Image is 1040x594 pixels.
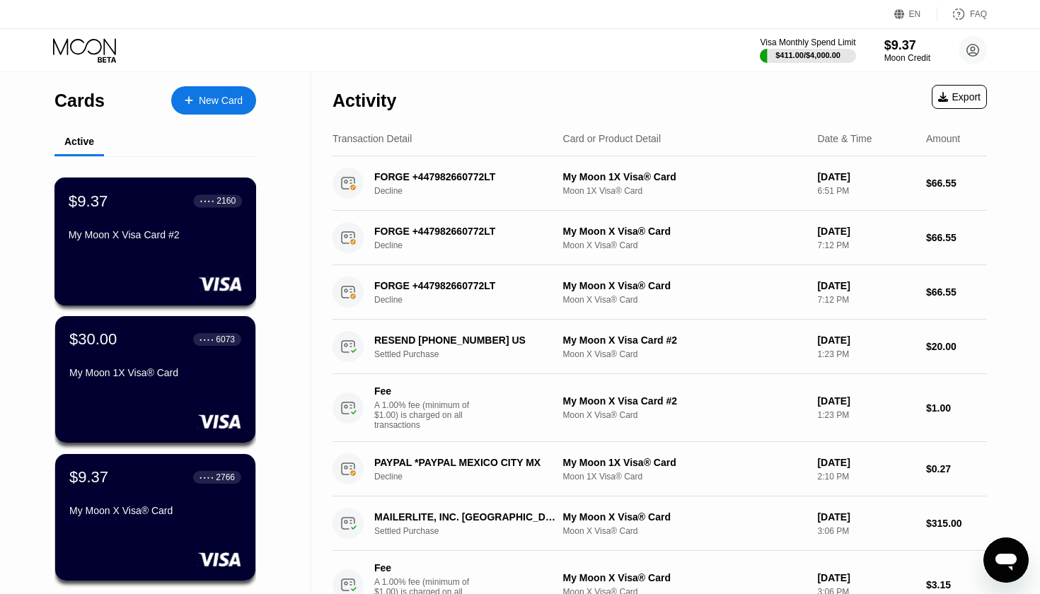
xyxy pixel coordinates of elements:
div: A 1.00% fee (minimum of $1.00) is charged on all transactions [374,400,480,430]
div: 7:12 PM [817,240,915,250]
div: FORGE +447982660772LTDeclineMy Moon 1X Visa® CardMoon 1X Visa® Card[DATE]6:51 PM$66.55 [333,156,987,211]
div: FORGE +447982660772LT [374,226,557,237]
div: [DATE] [817,171,915,182]
div: Decline [374,472,572,482]
div: $0.27 [926,463,987,474]
div: $66.55 [926,286,987,298]
iframe: Button to launch messaging window [983,537,1029,583]
div: 7:12 PM [817,295,915,305]
div: $9.37● ● ● ●2766My Moon X Visa® Card [55,454,255,581]
div: Decline [374,295,572,305]
div: FAQ [937,7,987,21]
div: $411.00 / $4,000.00 [775,51,840,59]
div: MAILERLITE, INC. [GEOGRAPHIC_DATA]Settled PurchaseMy Moon X Visa® CardMoon X Visa® Card[DATE]3:06... [333,496,987,551]
div: Moon X Visa® Card [563,295,807,305]
div: $315.00 [926,518,987,529]
div: EN [894,7,937,21]
div: Active [64,136,94,147]
div: Export [932,85,987,109]
div: Settled Purchase [374,526,572,536]
div: Date & Time [817,133,872,144]
div: FORGE +447982660772LT [374,280,557,291]
div: My Moon X Visa Card #2 [69,229,242,240]
div: PAYPAL *PAYPAL MEXICO CITY MXDeclineMy Moon 1X Visa® CardMoon 1X Visa® Card[DATE]2:10 PM$0.27 [333,442,987,496]
div: 2:10 PM [817,472,915,482]
div: Export [938,91,981,103]
div: [DATE] [817,280,915,291]
div: 1:23 PM [817,410,915,420]
div: [DATE] [817,572,915,583]
div: FORGE +447982660772LT [374,171,557,182]
div: New Card [199,95,243,107]
div: Amount [926,133,960,144]
div: My Moon 1X Visa® Card [69,367,241,378]
div: $9.37 [69,468,108,487]
div: $30.00● ● ● ●6073My Moon 1X Visa® Card [55,316,255,443]
div: $1.00 [926,402,987,414]
div: My Moon X Visa® Card [563,280,807,291]
div: [DATE] [817,226,915,237]
div: Settled Purchase [374,349,572,359]
div: 1:23 PM [817,349,915,359]
div: $30.00 [69,330,117,349]
div: RESEND [PHONE_NUMBER] US [374,334,557,346]
div: Moon 1X Visa® Card [563,186,807,196]
div: $66.55 [926,177,987,189]
div: FORGE +447982660772LTDeclineMy Moon X Visa® CardMoon X Visa® Card[DATE]7:12 PM$66.55 [333,265,987,320]
div: FORGE +447982660772LTDeclineMy Moon X Visa® CardMoon X Visa® Card[DATE]7:12 PM$66.55 [333,211,987,265]
div: Visa Monthly Spend Limit$411.00/$4,000.00 [760,37,855,63]
div: 3:06 PM [817,526,915,536]
div: My Moon 1X Visa® Card [563,171,807,182]
div: FeeA 1.00% fee (minimum of $1.00) is charged on all transactionsMy Moon X Visa Card #2Moon X Visa... [333,374,987,442]
div: New Card [171,86,256,115]
div: $9.37Moon Credit [884,38,930,63]
div: Decline [374,240,572,250]
div: [DATE] [817,457,915,468]
div: ● ● ● ● [200,475,214,479]
div: Cards [54,91,105,111]
div: $66.55 [926,232,987,243]
div: My Moon X Visa Card #2 [563,334,807,346]
div: Moon X Visa® Card [563,240,807,250]
div: My Moon X Visa® Card [563,226,807,237]
div: My Moon X Visa Card #2 [563,395,807,407]
div: 2766 [216,472,235,482]
div: ● ● ● ● [200,337,214,342]
div: Fee [374,562,473,573]
div: Moon X Visa® Card [563,410,807,420]
div: FAQ [970,9,987,19]
div: ● ● ● ● [200,199,214,203]
div: $20.00 [926,341,987,352]
div: $3.15 [926,579,987,590]
div: PAYPAL *PAYPAL MEXICO CITY MX [374,457,557,468]
div: 6:51 PM [817,186,915,196]
div: $9.37● ● ● ●2160My Moon X Visa Card #2 [55,178,255,305]
div: 2160 [216,196,236,206]
div: Moon X Visa® Card [563,349,807,359]
div: RESEND [PHONE_NUMBER] USSettled PurchaseMy Moon X Visa Card #2Moon X Visa® Card[DATE]1:23 PM$20.00 [333,320,987,374]
div: Moon 1X Visa® Card [563,472,807,482]
div: My Moon X Visa® Card [69,505,241,516]
div: Transaction Detail [333,133,412,144]
div: Fee [374,385,473,397]
div: [DATE] [817,395,915,407]
div: $9.37 [884,38,930,53]
div: Activity [333,91,396,111]
div: My Moon X Visa® Card [563,572,807,583]
div: Visa Monthly Spend Limit [760,37,855,47]
div: EN [909,9,921,19]
div: [DATE] [817,334,915,346]
div: My Moon X Visa® Card [563,511,807,523]
div: $9.37 [69,192,108,210]
div: Moon X Visa® Card [563,526,807,536]
div: [DATE] [817,511,915,523]
div: MAILERLITE, INC. [GEOGRAPHIC_DATA] [374,511,557,523]
div: My Moon 1X Visa® Card [563,457,807,468]
div: Card or Product Detail [563,133,661,144]
div: Decline [374,186,572,196]
div: Moon Credit [884,53,930,63]
div: 6073 [216,334,235,344]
